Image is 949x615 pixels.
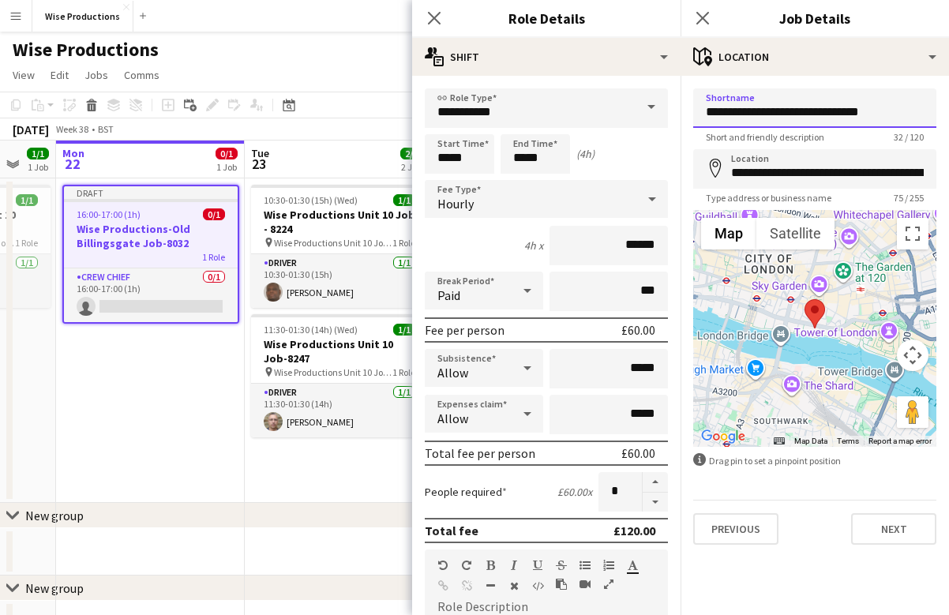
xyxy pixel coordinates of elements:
[774,436,785,447] button: Keyboard shortcuts
[697,426,749,447] a: Open this area in Google Maps (opens a new window)
[794,436,827,447] button: Map Data
[274,366,392,378] span: Wise Productions Unit 10 Job-8247
[203,208,225,220] span: 0/1
[251,254,428,308] app-card-role: Driver1/110:30-01:30 (15h)[PERSON_NAME]
[425,445,535,461] div: Total fee per person
[251,146,269,160] span: Tue
[681,38,949,76] div: Location
[274,237,392,249] span: Wise Productions Unit 10 Job-8224
[62,146,84,160] span: Mon
[13,68,35,82] span: View
[756,218,835,249] button: Show satellite imagery
[693,131,837,143] span: Short and friendly description
[64,186,238,199] div: Draft
[251,384,428,437] app-card-role: Driver1/111:30-01:30 (14h)[PERSON_NAME]
[64,222,238,250] h3: Wise Productions-Old Billingsgate Job-8032
[643,493,668,512] button: Decrease
[202,251,225,263] span: 1 Role
[52,123,92,135] span: Week 38
[412,38,681,76] div: Shift
[393,194,415,206] span: 1/1
[400,148,422,159] span: 2/2
[881,131,936,143] span: 32 / 120
[580,559,591,572] button: Unordered List
[13,38,159,62] h1: Wise Productions
[868,437,932,445] a: Report a map error
[251,185,428,308] app-job-card: 10:30-01:30 (15h) (Wed)1/1Wise Productions Unit 10 Job - 8224 Wise Productions Unit 10 Job-82241 ...
[249,155,269,173] span: 23
[15,237,38,249] span: 1 Role
[392,237,415,249] span: 1 Role
[603,559,614,572] button: Ordered List
[693,513,778,545] button: Previous
[412,8,681,28] h3: Role Details
[897,396,928,428] button: Drag Pegman onto the map to open Street View
[77,208,141,220] span: 16:00-17:00 (1h)
[485,559,496,572] button: Bold
[508,579,520,592] button: Clear Formatting
[576,147,595,161] div: (4h)
[27,148,49,159] span: 1/1
[251,337,428,366] h3: Wise Productions Unit 10 Job-8247
[701,218,756,249] button: Show street map
[6,65,41,85] a: View
[897,218,928,249] button: Toggle fullscreen view
[437,365,468,381] span: Allow
[216,148,238,159] span: 0/1
[393,324,415,336] span: 1/1
[264,194,358,206] span: 10:30-01:30 (15h) (Wed)
[627,559,638,572] button: Text Color
[437,411,468,426] span: Allow
[897,339,928,371] button: Map camera controls
[851,513,936,545] button: Next
[621,445,655,461] div: £60.00
[98,123,114,135] div: BST
[32,1,133,32] button: Wise Productions
[124,68,159,82] span: Comms
[556,578,567,591] button: Paste as plain text
[84,68,108,82] span: Jobs
[524,238,543,253] div: 4h x
[557,485,592,499] div: £60.00 x
[621,322,655,338] div: £60.00
[60,155,84,173] span: 22
[881,192,936,204] span: 75 / 255
[556,559,567,572] button: Strikethrough
[437,196,474,212] span: Hourly
[461,559,472,572] button: Redo
[697,426,749,447] img: Google
[78,65,114,85] a: Jobs
[251,208,428,236] h3: Wise Productions Unit 10 Job - 8224
[693,453,936,468] div: Drag pin to set a pinpoint position
[28,161,48,173] div: 1 Job
[532,559,543,572] button: Underline
[216,161,237,173] div: 1 Job
[603,578,614,591] button: Fullscreen
[16,194,38,206] span: 1/1
[837,437,859,445] a: Terms (opens in new tab)
[401,161,426,173] div: 2 Jobs
[425,322,505,338] div: Fee per person
[532,579,543,592] button: HTML Code
[693,192,844,204] span: Type address or business name
[485,579,496,592] button: Horizontal Line
[51,68,69,82] span: Edit
[118,65,166,85] a: Comms
[508,559,520,572] button: Italic
[425,523,478,538] div: Total fee
[437,287,460,303] span: Paid
[643,472,668,493] button: Increase
[13,122,49,137] div: [DATE]
[25,508,84,523] div: New group
[613,523,655,538] div: £120.00
[580,578,591,591] button: Insert video
[62,185,239,324] app-job-card: Draft16:00-17:00 (1h)0/1Wise Productions-Old Billingsgate Job-80321 RoleCrew Chief0/116:00-17:00 ...
[437,559,448,572] button: Undo
[425,485,507,499] label: People required
[251,314,428,437] app-job-card: 11:30-01:30 (14h) (Wed)1/1Wise Productions Unit 10 Job-8247 Wise Productions Unit 10 Job-82471 Ro...
[64,268,238,322] app-card-role: Crew Chief0/116:00-17:00 (1h)
[392,366,415,378] span: 1 Role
